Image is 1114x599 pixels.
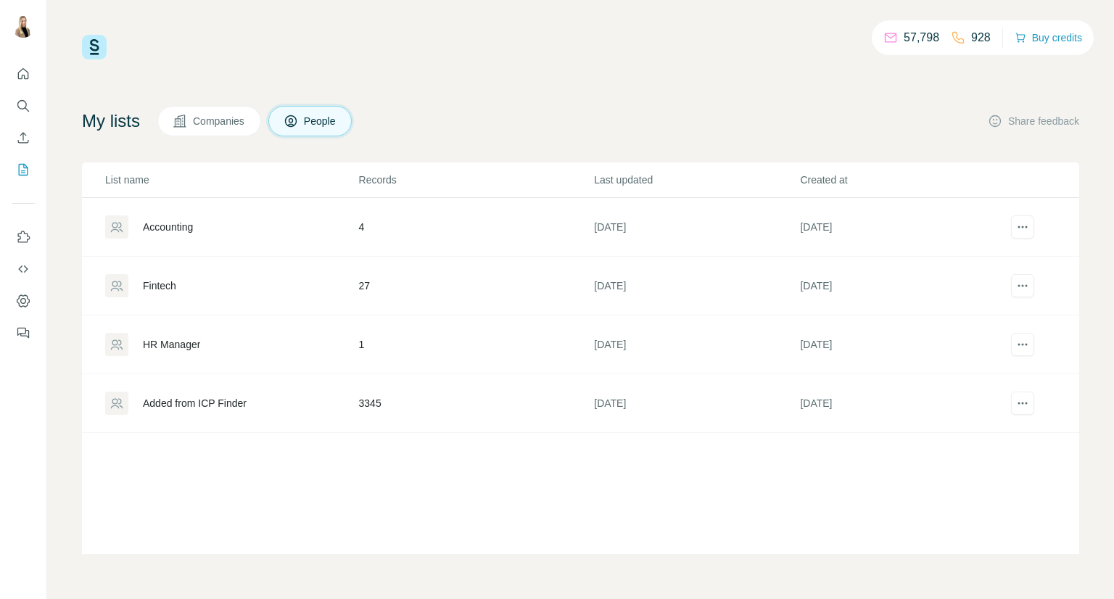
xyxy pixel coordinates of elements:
td: [DATE] [593,315,799,374]
span: People [304,114,337,128]
img: Avatar [12,15,35,38]
button: Use Surfe on LinkedIn [12,224,35,250]
p: Created at [800,173,1004,187]
div: HR Manager [143,337,200,352]
td: 27 [358,257,594,315]
p: List name [105,173,358,187]
td: 4 [358,198,594,257]
div: Added from ICP Finder [143,396,247,410]
button: Enrich CSV [12,125,35,151]
button: Dashboard [12,288,35,314]
p: Records [359,173,593,187]
td: 3345 [358,374,594,433]
button: actions [1011,274,1034,297]
span: Companies [193,114,246,128]
td: [DATE] [593,374,799,433]
button: actions [1011,215,1034,239]
button: Use Surfe API [12,256,35,282]
td: [DATE] [799,315,1005,374]
button: Buy credits [1015,28,1082,48]
button: Share feedback [988,114,1079,128]
p: 57,798 [904,29,939,46]
td: [DATE] [799,374,1005,433]
p: Last updated [594,173,799,187]
h4: My lists [82,110,140,133]
td: [DATE] [799,257,1005,315]
img: Surfe Logo [82,35,107,59]
td: 1 [358,315,594,374]
td: [DATE] [593,257,799,315]
div: Accounting [143,220,193,234]
button: actions [1011,392,1034,415]
div: Fintech [143,278,176,293]
p: 928 [971,29,991,46]
td: [DATE] [593,198,799,257]
button: My lists [12,157,35,183]
button: Search [12,93,35,119]
button: Feedback [12,320,35,346]
td: [DATE] [799,198,1005,257]
button: actions [1011,333,1034,356]
button: Quick start [12,61,35,87]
